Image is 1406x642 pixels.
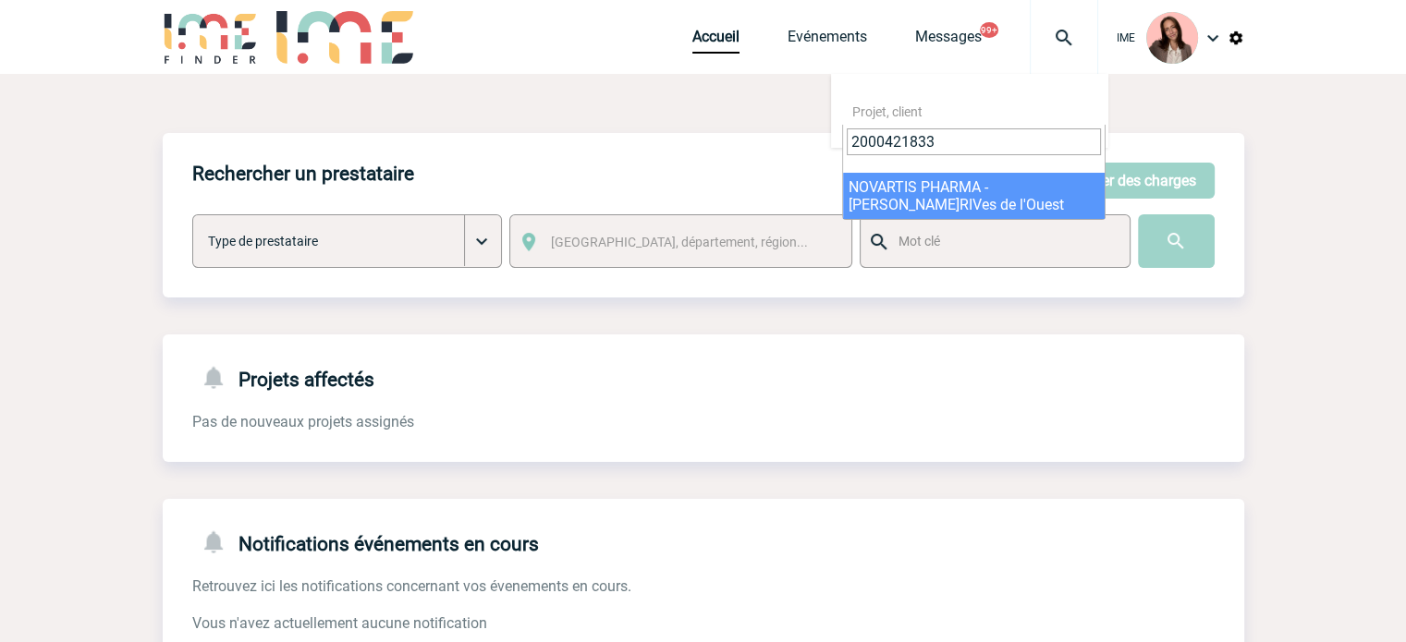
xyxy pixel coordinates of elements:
span: IME [1117,31,1135,44]
button: 99+ [980,22,998,38]
li: NOVARTIS PHARMA - [PERSON_NAME]RIVes de l'Ouest [843,173,1105,219]
h4: Notifications événements en cours [192,528,539,555]
input: Mot clé [894,229,1113,253]
img: 94396-3.png [1146,12,1198,64]
img: IME-Finder [163,11,259,64]
span: Pas de nouveaux projets assignés [192,413,414,430]
span: Vous n'avez actuellement aucune notification [192,614,487,632]
h4: Projets affectés [192,364,374,391]
a: Evénements [788,28,867,54]
a: Messages [915,28,982,54]
span: Retrouvez ici les notifications concernant vos évenements en cours. [192,577,631,595]
span: Projet, client [852,104,923,119]
input: Submit [1138,214,1215,268]
img: notifications-24-px-g.png [200,528,238,555]
a: Accueil [692,28,740,54]
h4: Rechercher un prestataire [192,163,414,185]
img: notifications-24-px-g.png [200,364,238,391]
span: [GEOGRAPHIC_DATA], département, région... [551,235,808,249]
